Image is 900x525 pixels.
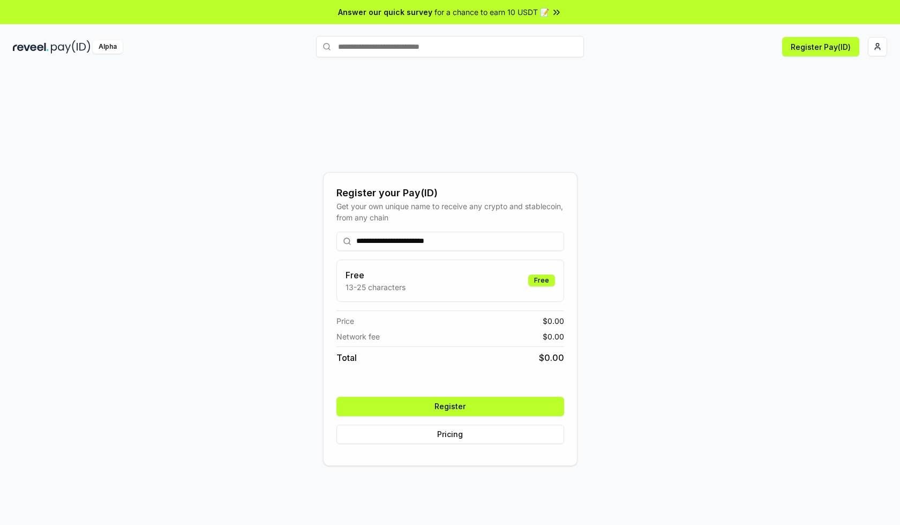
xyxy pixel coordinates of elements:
div: Alpha [93,40,123,54]
button: Register Pay(ID) [782,37,859,56]
div: Get your own unique name to receive any crypto and stablecoin, from any chain [336,201,564,223]
span: $ 0.00 [543,331,564,342]
span: $ 0.00 [539,351,564,364]
button: Register [336,397,564,416]
p: 13-25 characters [346,282,406,293]
img: pay_id [51,40,91,54]
h3: Free [346,269,406,282]
div: Register your Pay(ID) [336,186,564,201]
button: Pricing [336,425,564,444]
span: Network fee [336,331,380,342]
span: Answer our quick survey [338,6,432,18]
div: Free [528,275,555,286]
span: $ 0.00 [543,315,564,327]
span: Total [336,351,357,364]
span: for a chance to earn 10 USDT 📝 [434,6,549,18]
img: reveel_dark [13,40,49,54]
span: Price [336,315,354,327]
